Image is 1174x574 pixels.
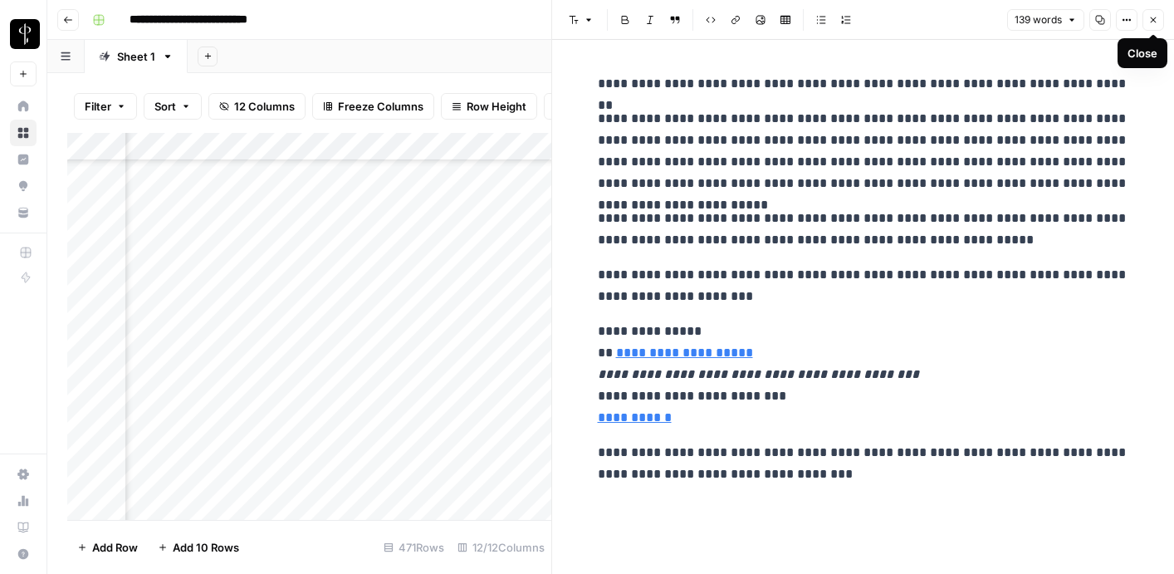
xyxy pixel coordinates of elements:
[377,534,451,561] div: 471 Rows
[67,534,148,561] button: Add Row
[10,19,40,49] img: LP Production Workloads Logo
[144,93,202,120] button: Sort
[1007,9,1084,31] button: 139 words
[10,488,37,514] a: Usage
[10,146,37,173] a: Insights
[338,98,423,115] span: Freeze Columns
[234,98,295,115] span: 12 Columns
[10,93,37,120] a: Home
[10,514,37,541] a: Learning Hub
[451,534,551,561] div: 12/12 Columns
[148,534,249,561] button: Add 10 Rows
[10,173,37,199] a: Opportunities
[441,93,537,120] button: Row Height
[74,93,137,120] button: Filter
[208,93,306,120] button: 12 Columns
[10,13,37,55] button: Workspace: LP Production Workloads
[10,541,37,567] button: Help + Support
[92,539,138,556] span: Add Row
[1015,12,1062,27] span: 139 words
[1128,45,1157,61] div: Close
[10,120,37,146] a: Browse
[154,98,176,115] span: Sort
[10,461,37,488] a: Settings
[85,40,188,73] a: Sheet 1
[467,98,526,115] span: Row Height
[173,539,239,556] span: Add 10 Rows
[85,98,111,115] span: Filter
[312,93,434,120] button: Freeze Columns
[117,48,155,65] div: Sheet 1
[10,199,37,226] a: Your Data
